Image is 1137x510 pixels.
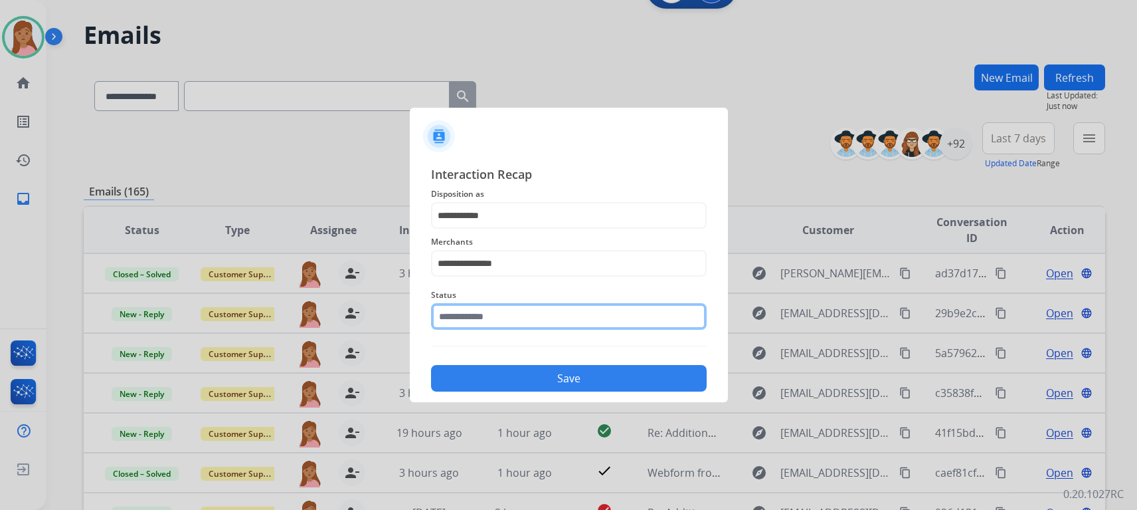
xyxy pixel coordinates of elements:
span: Status [431,287,707,303]
img: contact-recap-line.svg [431,346,707,346]
button: Save [431,365,707,392]
span: Interaction Recap [431,165,707,186]
p: 0.20.1027RC [1063,486,1124,502]
span: Disposition as [431,186,707,202]
span: Merchants [431,234,707,250]
img: contactIcon [423,120,455,152]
